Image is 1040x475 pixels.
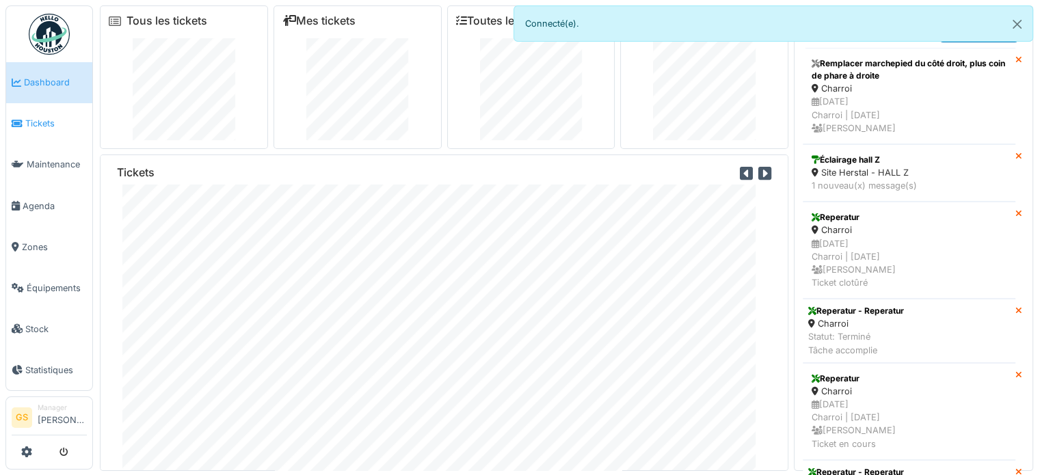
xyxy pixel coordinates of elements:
[25,364,87,377] span: Statistiques
[812,166,1006,179] div: Site Herstal - HALL Z
[812,398,1006,450] div: [DATE] Charroi | [DATE] [PERSON_NAME] Ticket en cours
[29,14,70,55] img: Badge_color-CXgf-gQk.svg
[25,117,87,130] span: Tickets
[803,48,1015,144] a: Remplacer marchepied du côté droit, plus coin de phare à droite Charroi [DATE]Charroi | [DATE] [P...
[812,237,1006,290] div: [DATE] Charroi | [DATE] [PERSON_NAME] Ticket clotûré
[27,158,87,171] span: Maintenance
[22,241,87,254] span: Zones
[808,317,904,330] div: Charroi
[1002,6,1032,42] button: Close
[6,62,92,103] a: Dashboard
[812,57,1006,82] div: Remplacer marchepied du côté droit, plus coin de phare à droite
[514,5,1034,42] div: Connecté(e).
[6,103,92,144] a: Tickets
[812,372,1006,385] div: Reperatur
[6,267,92,308] a: Équipements
[6,185,92,226] a: Agenda
[812,211,1006,223] div: Reperatur
[38,403,87,432] li: [PERSON_NAME]
[6,349,92,390] a: Statistiques
[6,144,92,185] a: Maintenance
[117,166,155,179] h6: Tickets
[12,407,32,428] li: GS
[812,179,1006,192] div: 1 nouveau(x) message(s)
[6,226,92,267] a: Zones
[25,323,87,336] span: Stock
[812,82,1006,95] div: Charroi
[12,403,87,435] a: GS Manager[PERSON_NAME]
[803,144,1015,202] a: Éclairage hall Z Site Herstal - HALL Z 1 nouveau(x) message(s)
[282,14,356,27] a: Mes tickets
[38,403,87,413] div: Manager
[456,14,558,27] a: Toutes les tâches
[23,200,87,213] span: Agenda
[803,299,1015,363] a: Reperatur - Reperatur Charroi Statut: TerminéTâche accomplie
[27,282,87,295] span: Équipements
[812,154,1006,166] div: Éclairage hall Z
[24,76,87,89] span: Dashboard
[803,363,1015,460] a: Reperatur Charroi [DATE]Charroi | [DATE] [PERSON_NAME]Ticket en cours
[812,95,1006,135] div: [DATE] Charroi | [DATE] [PERSON_NAME]
[126,14,207,27] a: Tous les tickets
[812,223,1006,236] div: Charroi
[812,385,1006,398] div: Charroi
[6,308,92,349] a: Stock
[808,305,904,317] div: Reperatur - Reperatur
[803,202,1015,299] a: Reperatur Charroi [DATE]Charroi | [DATE] [PERSON_NAME]Ticket clotûré
[808,330,904,356] div: Statut: Terminé Tâche accomplie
